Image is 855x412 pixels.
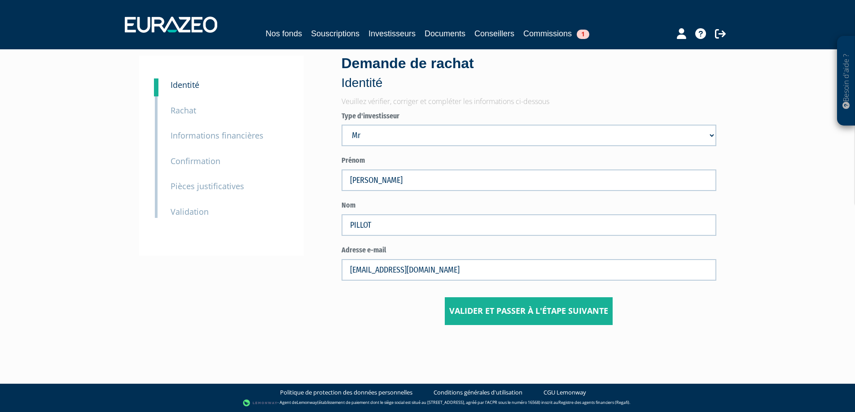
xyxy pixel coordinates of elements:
small: Informations financières [171,130,263,141]
small: Validation [171,206,209,217]
a: Conditions générales d'utilisation [434,388,522,397]
label: Adresse e-mail [342,245,716,256]
a: CGU Lemonway [544,388,586,397]
p: Veuillez vérifier, corriger et compléter les informations ci-dessous [342,96,716,107]
span: 1 [577,30,589,39]
label: Type d'investisseur [342,111,716,121]
p: Besoin d'aide ? [841,41,851,121]
small: Rachat [171,105,196,116]
a: Investisseurs [368,27,416,40]
small: Confirmation [171,156,220,166]
a: Conseillers [474,27,514,40]
a: Souscriptions [311,27,360,40]
div: Demande de rachat [342,53,716,92]
a: Documents [425,27,465,40]
p: Identité [342,74,716,92]
a: Registre des agents financiers (Regafi) [558,399,629,405]
a: 1 [154,78,158,96]
label: Prénom [342,156,716,166]
small: Identité [171,79,199,90]
a: Nos fonds [266,27,302,40]
img: 1732889491-logotype_eurazeo_blanc_rvb.png [125,17,217,33]
a: Lemonway [297,399,317,405]
img: logo-lemonway.png [243,399,277,408]
a: Politique de protection des données personnelles [280,388,412,397]
label: Nom [342,200,716,211]
a: Commissions1 [523,27,589,40]
div: - Agent de (établissement de paiement dont le siège social est situé au [STREET_ADDRESS], agréé p... [9,399,846,408]
button: Valider et passer à l'étape suivante [445,297,613,325]
small: Pièces justificatives [171,181,244,191]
